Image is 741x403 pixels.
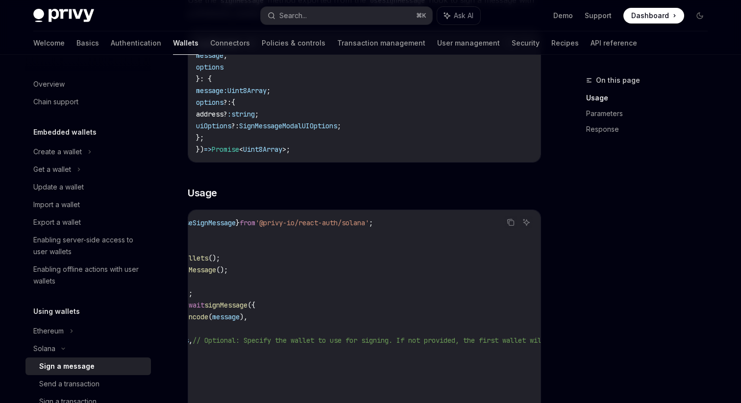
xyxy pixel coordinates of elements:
span: Uint8Array [243,145,282,154]
div: Sign a message [39,360,95,372]
span: ?: [223,98,231,107]
span: On this page [596,74,640,86]
div: Create a wallet [33,146,82,158]
a: Enabling server-side access to user wallets [25,231,151,261]
span: Usage [188,186,217,200]
span: options [196,98,223,107]
span: ; [286,145,290,154]
div: Export a wallet [33,216,81,228]
span: ⌘ K [416,12,426,20]
span: from [240,218,255,227]
a: Import a wallet [25,196,151,213]
span: < [239,145,243,154]
div: Ethereum [33,325,64,337]
a: Sign a message [25,357,151,375]
span: => [204,145,212,154]
span: SignMessageModalUIOptions [239,121,337,130]
button: Ask AI [520,216,533,229]
div: Import a wallet [33,199,80,211]
span: (); [208,254,220,262]
span: string [231,110,255,119]
a: Authentication [111,31,161,55]
a: Support [585,11,612,21]
a: Recipes [551,31,579,55]
a: User management [437,31,500,55]
a: Welcome [33,31,65,55]
a: Send a transaction [25,375,151,393]
span: > [282,145,286,154]
span: ; [189,289,193,298]
a: Basics [76,31,99,55]
span: message [196,51,223,60]
span: ?: [231,121,239,130]
span: message [212,312,240,321]
button: Copy the contents from the code block [504,216,517,229]
span: { [231,98,235,107]
div: Enabling server-side access to user wallets [33,234,145,258]
span: ; [369,218,373,227]
img: dark logo [33,9,94,23]
span: await [185,301,204,309]
h5: Embedded wallets [33,126,97,138]
div: Send a transaction [39,378,99,390]
a: Enabling offline actions with user wallets [25,261,151,290]
div: Chain support [33,96,78,108]
span: useSignMessage [161,265,216,274]
span: ; [267,86,271,95]
span: }; [196,133,204,142]
a: Demo [553,11,573,21]
span: options [196,63,223,71]
span: '@privy-io/react-auth/solana' [255,218,369,227]
span: Ask AI [454,11,473,21]
div: Search... [279,10,307,22]
a: Wallets [173,31,198,55]
span: address? [196,110,227,119]
span: : [227,110,231,119]
span: (); [216,265,228,274]
span: , [189,336,193,345]
span: message: [196,86,227,95]
a: Transaction management [337,31,425,55]
div: Get a wallet [33,164,71,175]
span: uiOptions [196,121,231,130]
button: Ask AI [437,7,480,24]
a: Dashboard [623,8,684,24]
span: ; [337,121,341,130]
span: ( [208,312,212,321]
span: encode [185,312,208,321]
a: Chain support [25,93,151,111]
a: Overview [25,75,151,93]
button: Toggle dark mode [692,8,708,24]
span: // Optional: Specify the wallet to use for signing. If not provided, the first wallet will be used. [193,336,581,345]
a: API reference [591,31,637,55]
button: Search...⌘K [261,7,432,24]
span: } [236,218,240,227]
a: Export a wallet [25,213,151,231]
a: Security [512,31,540,55]
span: ), [240,312,247,321]
a: Connectors [210,31,250,55]
a: Parameters [586,106,716,121]
a: Response [586,121,716,137]
span: signMessage [204,301,247,309]
span: Uint8Array [227,86,267,95]
a: Policies & controls [262,31,325,55]
a: Usage [586,90,716,106]
div: Update a wallet [33,181,84,193]
span: ; [255,110,259,119]
span: }: { [196,74,212,83]
span: }) [196,145,204,154]
div: Enabling offline actions with user wallets [33,263,145,287]
div: Solana [33,343,55,355]
span: Promise [212,145,239,154]
span: , [223,51,227,60]
h5: Using wallets [33,306,80,317]
span: useSignMessage [181,218,236,227]
a: Update a wallet [25,178,151,196]
span: Dashboard [631,11,669,21]
span: ({ [247,301,255,309]
div: Overview [33,78,65,90]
